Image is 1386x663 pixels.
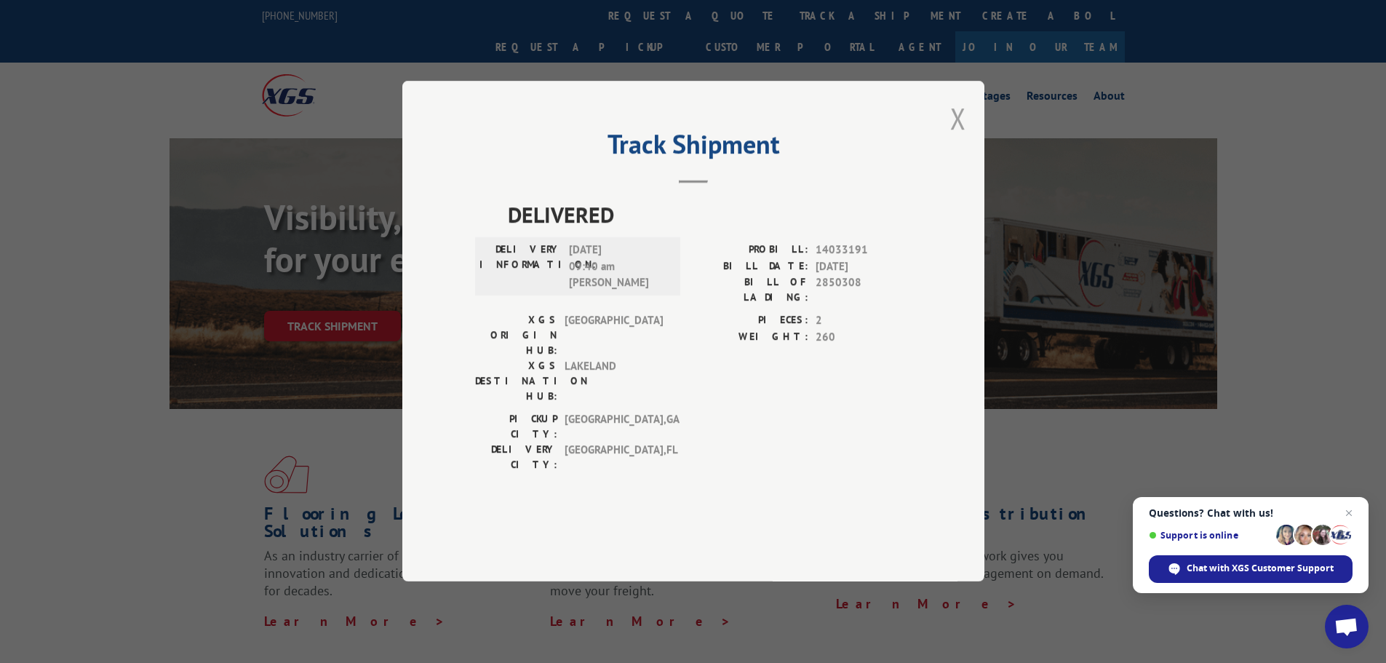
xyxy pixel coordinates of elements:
[1325,605,1369,648] div: Open chat
[565,442,663,473] span: [GEOGRAPHIC_DATA] , FL
[693,329,808,346] label: WEIGHT:
[475,313,557,359] label: XGS ORIGIN HUB:
[816,258,912,275] span: [DATE]
[475,359,557,405] label: XGS DESTINATION HUB:
[508,199,912,231] span: DELIVERED
[816,242,912,259] span: 14033191
[1187,562,1334,575] span: Chat with XGS Customer Support
[479,242,562,292] label: DELIVERY INFORMATION:
[693,258,808,275] label: BILL DATE:
[475,134,912,162] h2: Track Shipment
[569,242,667,292] span: [DATE] 09:40 am [PERSON_NAME]
[565,359,663,405] span: LAKELAND
[693,242,808,259] label: PROBILL:
[565,412,663,442] span: [GEOGRAPHIC_DATA] , GA
[1340,504,1358,522] span: Close chat
[816,313,912,330] span: 2
[816,275,912,306] span: 2850308
[950,99,966,138] button: Close modal
[1149,555,1353,583] div: Chat with XGS Customer Support
[475,412,557,442] label: PICKUP CITY:
[565,313,663,359] span: [GEOGRAPHIC_DATA]
[816,329,912,346] span: 260
[693,313,808,330] label: PIECES:
[475,442,557,473] label: DELIVERY CITY:
[693,275,808,306] label: BILL OF LADING:
[1149,530,1271,541] span: Support is online
[1149,507,1353,519] span: Questions? Chat with us!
